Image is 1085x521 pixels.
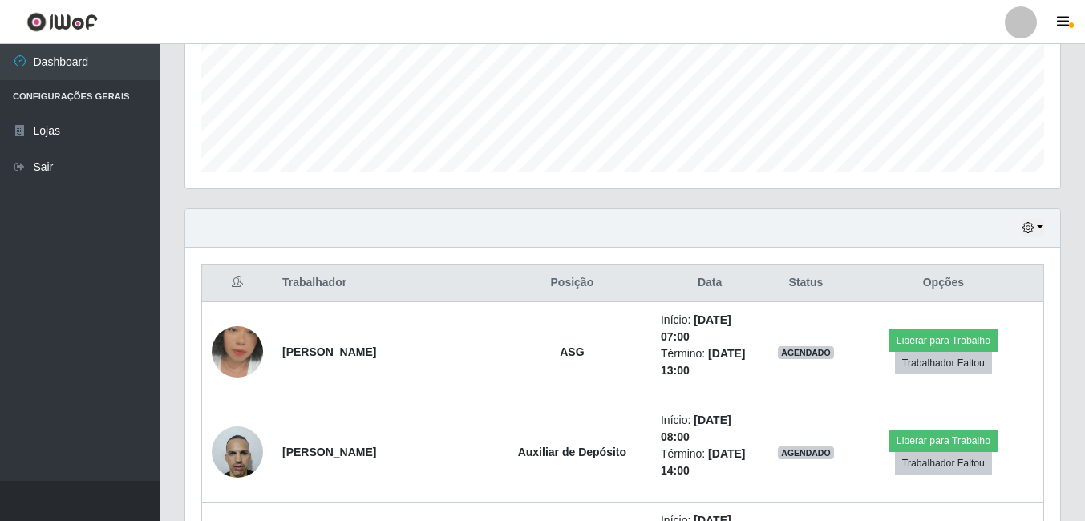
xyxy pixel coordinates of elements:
[778,446,834,459] span: AGENDADO
[212,418,263,486] img: 1676652798600.jpeg
[661,414,731,443] time: [DATE] 08:00
[282,345,376,358] strong: [PERSON_NAME]
[768,265,844,302] th: Status
[661,345,759,379] li: Término:
[661,313,731,343] time: [DATE] 07:00
[560,345,584,358] strong: ASG
[273,265,493,302] th: Trabalhador
[889,329,998,352] button: Liberar para Trabalho
[889,430,998,452] button: Liberar para Trabalho
[651,265,768,302] th: Data
[778,346,834,359] span: AGENDADO
[282,446,376,458] strong: [PERSON_NAME]
[212,320,263,384] img: 1705502553029.jpeg
[844,265,1044,302] th: Opções
[661,446,759,479] li: Término:
[661,312,759,345] li: Início:
[895,352,992,374] button: Trabalhador Faltou
[895,452,992,475] button: Trabalhador Faltou
[493,265,651,302] th: Posição
[26,12,98,32] img: CoreUI Logo
[661,412,759,446] li: Início:
[518,446,626,458] strong: Auxiliar de Depósito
